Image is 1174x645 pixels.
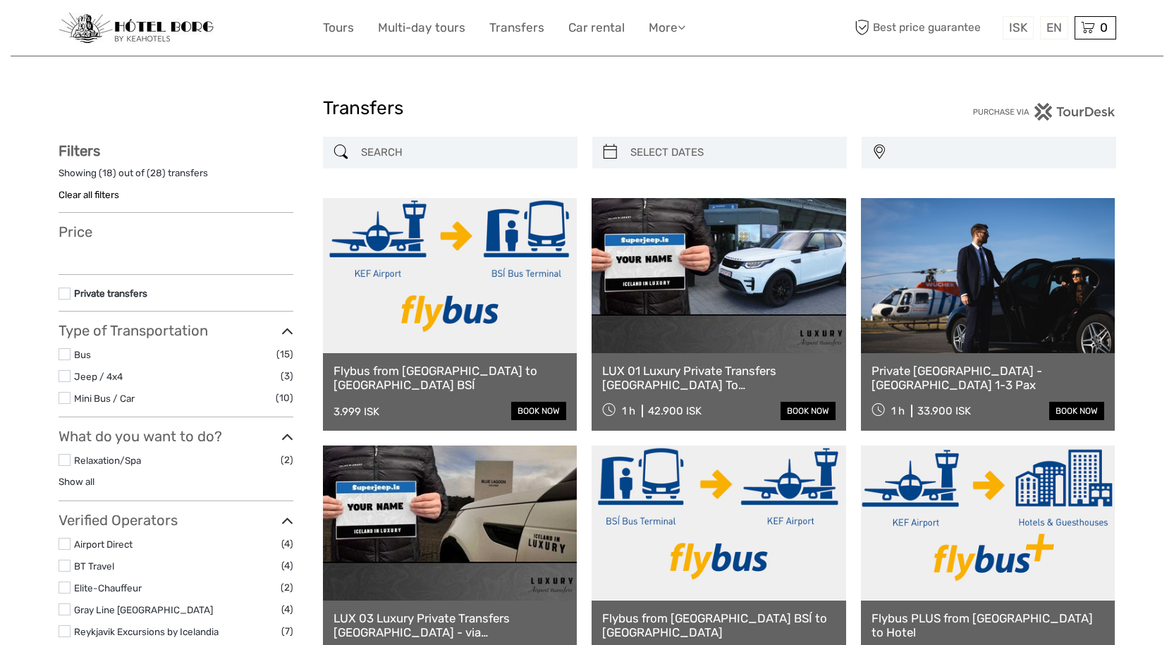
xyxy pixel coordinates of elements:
[334,364,567,393] a: Flybus from [GEOGRAPHIC_DATA] to [GEOGRAPHIC_DATA] BSÍ
[622,405,635,417] span: 1 h
[74,393,135,404] a: Mini Bus / Car
[59,428,293,445] h3: What do you want to do?
[281,601,293,618] span: (4)
[602,364,836,393] a: LUX 01 Luxury Private Transfers [GEOGRAPHIC_DATA] To [GEOGRAPHIC_DATA]
[323,18,354,38] a: Tours
[355,140,570,165] input: SEARCH
[1098,20,1110,35] span: 0
[781,402,836,420] a: book now
[150,166,162,180] label: 28
[334,611,567,640] a: LUX 03 Luxury Private Transfers [GEOGRAPHIC_DATA] - via [GEOGRAPHIC_DATA] or via [GEOGRAPHIC_DATA...
[378,18,465,38] a: Multi-day tours
[281,368,293,384] span: (3)
[323,97,852,120] h1: Transfers
[872,611,1105,640] a: Flybus PLUS from [GEOGRAPHIC_DATA] to Hotel
[74,349,91,360] a: Bus
[276,390,293,406] span: (10)
[625,140,840,165] input: SELECT DATES
[74,455,141,466] a: Relaxation/Spa
[852,16,999,39] span: Best price guarantee
[489,18,544,38] a: Transfers
[602,611,836,640] a: Flybus from [GEOGRAPHIC_DATA] BSÍ to [GEOGRAPHIC_DATA]
[281,623,293,639] span: (7)
[334,405,379,418] div: 3.999 ISK
[281,558,293,574] span: (4)
[59,142,100,159] strong: Filters
[648,405,702,417] div: 42.900 ISK
[281,579,293,596] span: (2)
[872,364,1105,393] a: Private [GEOGRAPHIC_DATA] - [GEOGRAPHIC_DATA] 1-3 Pax
[1009,20,1027,35] span: ISK
[59,189,119,200] a: Clear all filters
[276,346,293,362] span: (15)
[59,13,214,44] img: 97-048fac7b-21eb-4351-ac26-83e096b89eb3_logo_small.jpg
[74,539,133,550] a: Airport Direct
[1049,402,1104,420] a: book now
[511,402,566,420] a: book now
[1040,16,1068,39] div: EN
[59,476,94,487] a: Show all
[891,405,905,417] span: 1 h
[59,322,293,339] h3: Type of Transportation
[59,166,293,188] div: Showing ( ) out of ( ) transfers
[74,560,114,572] a: BT Travel
[59,223,293,240] h3: Price
[74,626,219,637] a: Reykjavik Excursions by Icelandia
[281,536,293,552] span: (4)
[59,512,293,529] h3: Verified Operators
[74,604,213,615] a: Gray Line [GEOGRAPHIC_DATA]
[917,405,971,417] div: 33.900 ISK
[74,371,123,382] a: Jeep / 4x4
[281,452,293,468] span: (2)
[972,103,1115,121] img: PurchaseViaTourDesk.png
[74,582,142,594] a: Elite-Chauffeur
[649,18,685,38] a: More
[74,288,147,299] a: Private transfers
[102,166,113,180] label: 18
[568,18,625,38] a: Car rental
